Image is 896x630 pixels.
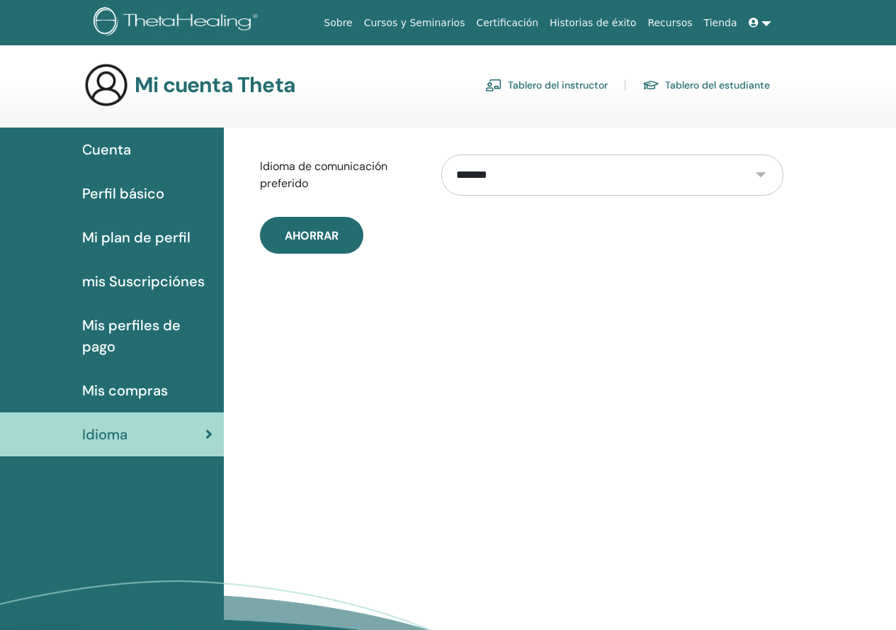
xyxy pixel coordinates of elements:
a: Sobre [318,10,358,36]
span: mis Suscripciónes [82,271,205,292]
img: logo.png [93,7,263,39]
span: Cuenta [82,139,131,160]
h3: Mi cuenta Theta [135,72,295,98]
span: Mis perfiles de pago [82,315,212,357]
a: Certificación [470,10,544,36]
a: Tienda [698,10,743,36]
a: Recursos [642,10,698,36]
span: Idioma [82,424,127,445]
span: Perfil básico [82,183,164,204]
a: Tablero del estudiante [642,74,770,96]
a: Historias de éxito [544,10,642,36]
img: chalkboard-teacher.svg [485,79,502,91]
a: Tablero del instructor [485,74,608,96]
img: generic-user-icon.jpg [84,62,129,108]
span: Mi plan de perfil [82,227,191,248]
img: graduation-cap.svg [642,79,659,91]
button: Ahorrar [260,217,363,254]
a: Cursos y Seminarios [358,10,471,36]
span: Mis compras [82,380,168,401]
span: Ahorrar [285,228,339,243]
label: Idioma de comunicación preferido [249,153,431,197]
